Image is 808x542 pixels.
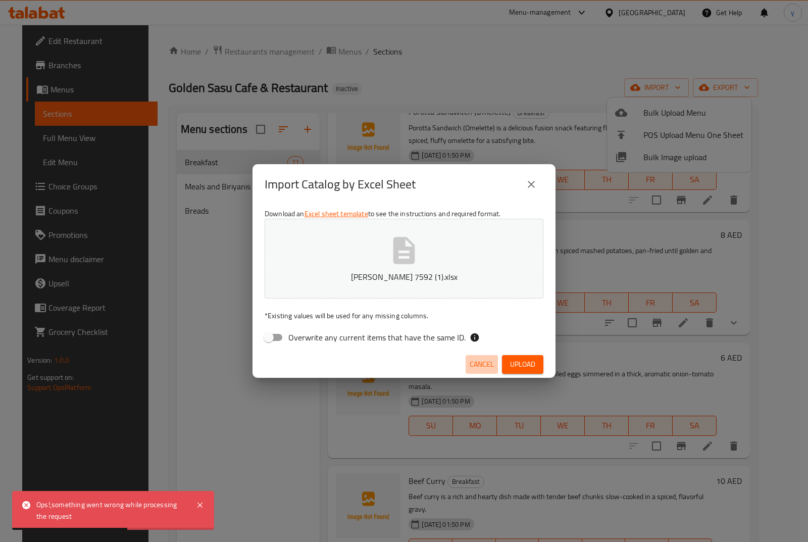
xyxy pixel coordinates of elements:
[519,172,543,196] button: close
[466,355,498,374] button: Cancel
[265,176,416,192] h2: Import Catalog by Excel Sheet
[510,358,535,371] span: Upload
[265,219,543,299] button: [PERSON_NAME] 7592 (1).xlsx
[305,207,368,220] a: Excel sheet template
[470,358,494,371] span: Cancel
[265,311,543,321] p: Existing values will be used for any missing columns.
[470,332,480,342] svg: If the overwrite option isn't selected, then the items that match an existing ID will be ignored ...
[252,205,555,351] div: Download an to see the instructions and required format.
[288,331,466,343] span: Overwrite any current items that have the same ID.
[502,355,543,374] button: Upload
[280,271,528,283] p: [PERSON_NAME] 7592 (1).xlsx
[36,499,186,522] div: Ops!,something went wrong while processing the request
